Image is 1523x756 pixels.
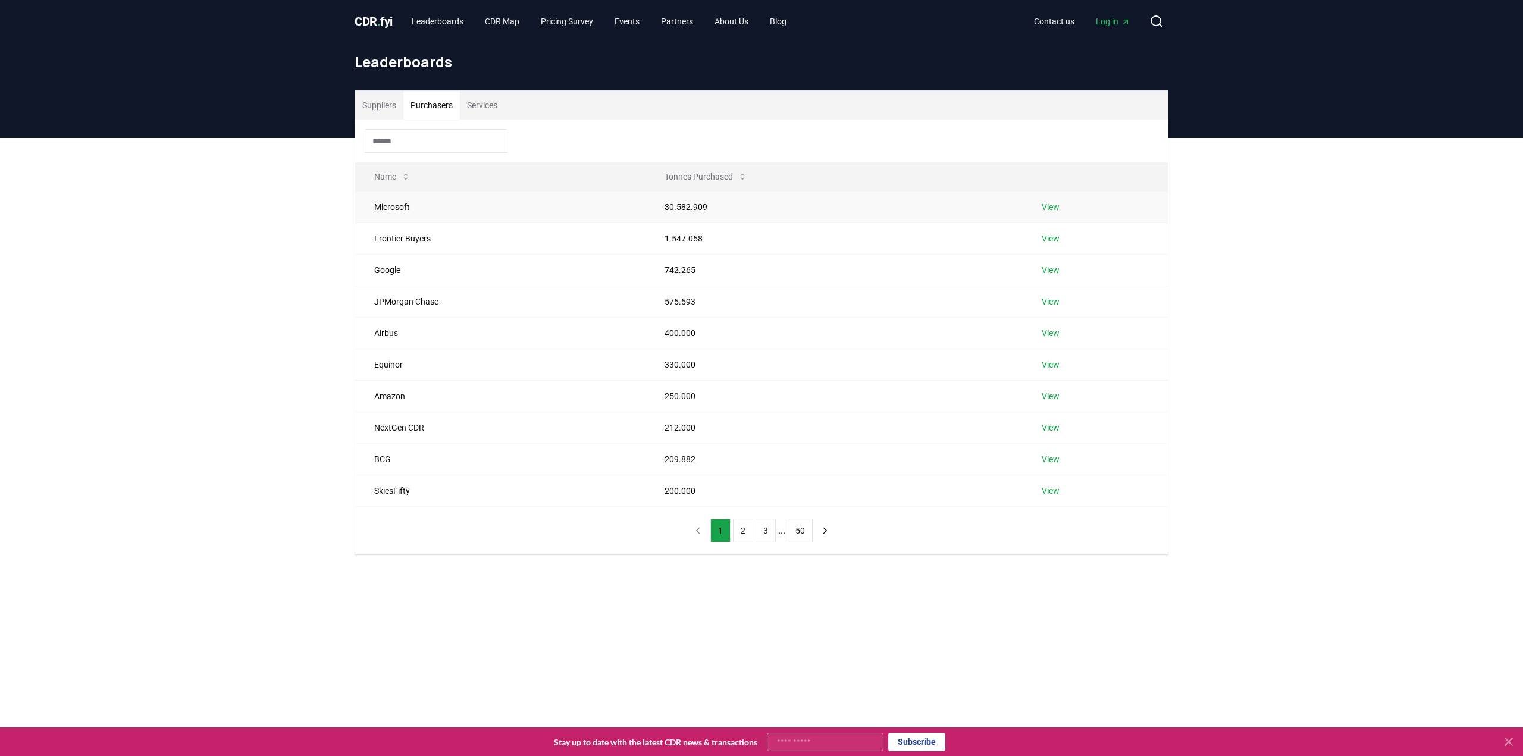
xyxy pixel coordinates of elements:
td: Google [355,254,645,286]
td: 250.000 [645,380,1023,412]
a: CDR Map [475,11,529,32]
button: 1 [710,519,731,542]
nav: Main [402,11,796,32]
td: SkiesFifty [355,475,645,506]
td: Amazon [355,380,645,412]
td: 330.000 [645,349,1023,380]
td: Equinor [355,349,645,380]
td: 1.547.058 [645,222,1023,254]
button: 3 [756,519,776,542]
span: CDR fyi [355,14,393,29]
a: View [1042,296,1060,308]
button: Tonnes Purchased [655,165,757,189]
a: View [1042,453,1060,465]
a: View [1042,327,1060,339]
a: View [1042,201,1060,213]
td: Airbus [355,317,645,349]
td: 209.882 [645,443,1023,475]
a: View [1042,422,1060,434]
a: View [1042,264,1060,276]
button: Name [365,165,420,189]
a: View [1042,390,1060,402]
td: BCG [355,443,645,475]
a: About Us [705,11,758,32]
h1: Leaderboards [355,52,1168,71]
td: 212.000 [645,412,1023,443]
a: Events [605,11,649,32]
a: Contact us [1024,11,1084,32]
td: JPMorgan Chase [355,286,645,317]
button: Services [460,91,504,120]
li: ... [778,523,785,538]
a: CDR.fyi [355,13,393,30]
td: 200.000 [645,475,1023,506]
button: Purchasers [403,91,460,120]
button: 2 [733,519,753,542]
a: Blog [760,11,796,32]
td: 400.000 [645,317,1023,349]
a: Partners [651,11,703,32]
td: Microsoft [355,191,645,222]
a: View [1042,359,1060,371]
span: Log in [1096,15,1130,27]
td: 742.265 [645,254,1023,286]
button: Suppliers [355,91,403,120]
a: Leaderboards [402,11,473,32]
td: Frontier Buyers [355,222,645,254]
button: 50 [788,519,813,542]
td: 30.582.909 [645,191,1023,222]
nav: Main [1024,11,1140,32]
a: View [1042,233,1060,244]
button: next page [815,519,835,542]
a: Log in [1086,11,1140,32]
a: View [1042,485,1060,497]
td: NextGen CDR [355,412,645,443]
td: 575.593 [645,286,1023,317]
a: Pricing Survey [531,11,603,32]
span: . [377,14,381,29]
